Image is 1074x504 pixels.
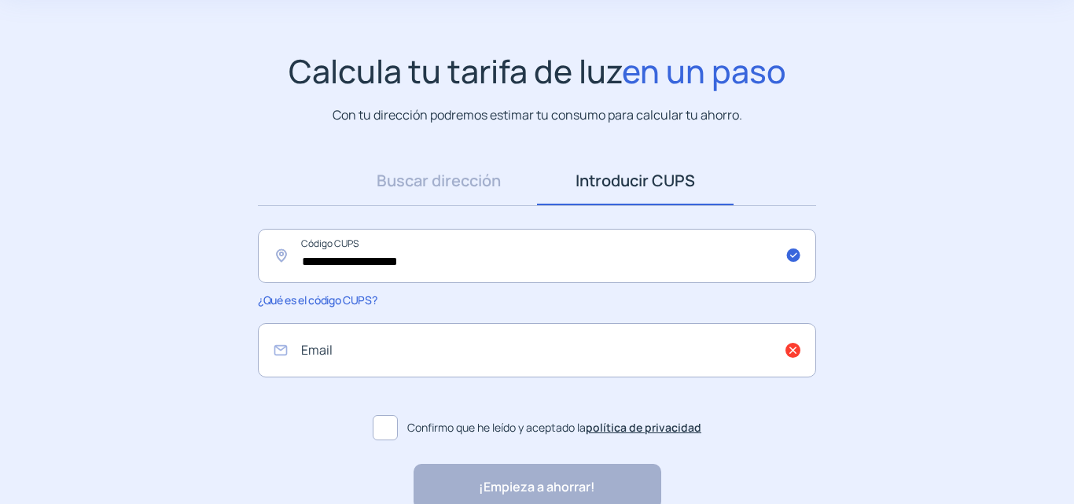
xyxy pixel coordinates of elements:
a: Introducir CUPS [537,156,734,205]
span: ¿Qué es el código CUPS? [258,292,377,307]
p: Con tu dirección podremos estimar tu consumo para calcular tu ahorro. [333,105,742,125]
span: en un paso [622,49,786,93]
a: Buscar dirección [340,156,537,205]
a: política de privacidad [586,420,701,435]
span: Confirmo que he leído y aceptado la [407,419,701,436]
h1: Calcula tu tarifa de luz [289,52,786,90]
